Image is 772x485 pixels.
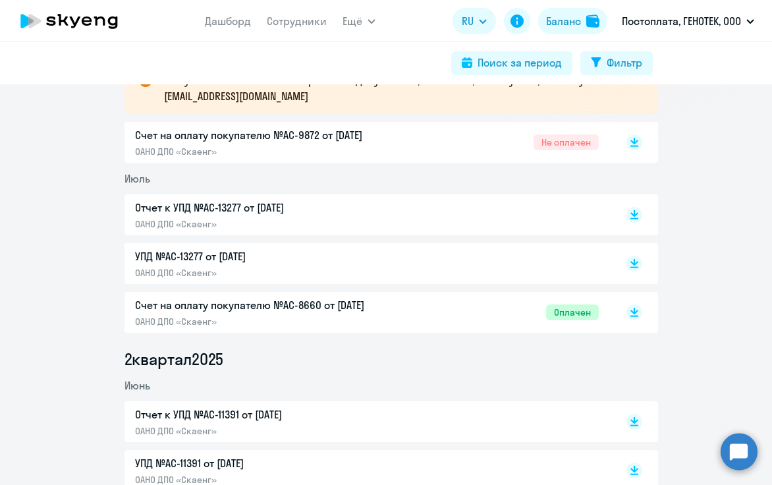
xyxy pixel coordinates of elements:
p: ОАНО ДПО «Скаенг» [135,425,412,437]
a: Счет на оплату покупателю №AC-8660 от [DATE]ОАНО ДПО «Скаенг»Оплачен [135,297,599,328]
img: balance [586,14,599,28]
span: Ещё [343,13,362,29]
span: Июль [124,172,150,185]
div: Поиск за период [478,55,562,71]
p: Отчет к УПД №AC-13277 от [DATE] [135,200,412,215]
span: RU [462,13,474,29]
p: Постоплата, ГЕНОТЕК, ООО [622,13,741,29]
p: УПД №AC-13277 от [DATE] [135,248,412,264]
a: Счет на оплату покупателю №AC-9872 от [DATE]ОАНО ДПО «Скаенг»Не оплачен [135,127,599,157]
a: Сотрудники [267,14,327,28]
p: ОАНО ДПО «Скаенг» [135,316,412,328]
div: Баланс [546,13,581,29]
span: Не оплачен [534,134,599,150]
button: Поиск за период [451,51,572,75]
p: ОАНО ДПО «Скаенг» [135,218,412,230]
p: В случае возникновения вопросов по документам, напишите, пожалуйста, на почту [EMAIL_ADDRESS][DOM... [164,72,634,104]
a: Дашборд [205,14,251,28]
a: Отчет к УПД №AC-11391 от [DATE]ОАНО ДПО «Скаенг» [135,407,599,437]
p: Отчет к УПД №AC-11391 от [DATE] [135,407,412,422]
button: RU [453,8,496,34]
li: 2 квартал 2025 [124,349,658,370]
p: Счет на оплату покупателю №AC-9872 от [DATE] [135,127,412,143]
span: Оплачен [546,304,599,320]
a: УПД №AC-13277 от [DATE]ОАНО ДПО «Скаенг» [135,248,599,279]
a: Отчет к УПД №AC-13277 от [DATE]ОАНО ДПО «Скаенг» [135,200,599,230]
button: Постоплата, ГЕНОТЕК, ООО [615,5,761,37]
button: Балансbalance [538,8,607,34]
button: Фильтр [580,51,653,75]
span: Июнь [124,379,150,392]
p: Счет на оплату покупателю №AC-8660 от [DATE] [135,297,412,313]
p: ОАНО ДПО «Скаенг» [135,146,412,157]
div: Фильтр [607,55,642,71]
button: Ещё [343,8,375,34]
p: ОАНО ДПО «Скаенг» [135,267,412,279]
p: УПД №AC-11391 от [DATE] [135,455,412,471]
